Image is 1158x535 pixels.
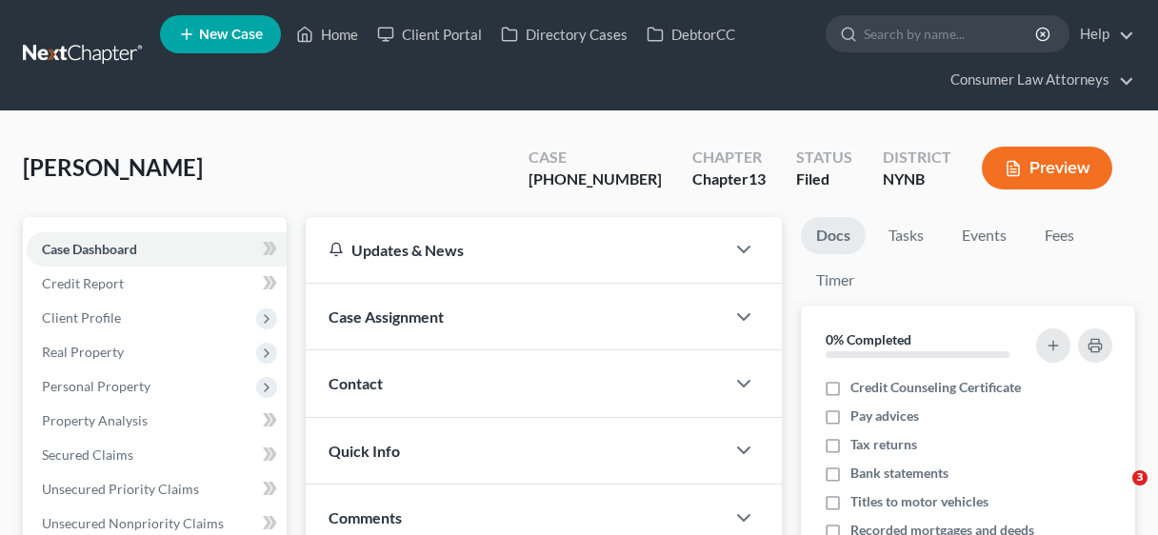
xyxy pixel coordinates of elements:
[850,435,917,454] span: Tax returns
[801,262,869,299] a: Timer
[873,217,939,254] a: Tasks
[42,515,224,531] span: Unsecured Nonpriority Claims
[27,438,287,472] a: Secured Claims
[850,464,948,483] span: Bank statements
[749,169,766,188] span: 13
[491,17,637,51] a: Directory Cases
[692,147,766,168] div: Chapter
[529,147,662,168] div: Case
[826,331,911,347] strong: 0% Completed
[1070,17,1134,51] a: Help
[692,168,766,190] div: Chapter
[42,481,199,497] span: Unsecured Priority Claims
[27,404,287,438] a: Property Analysis
[329,442,400,460] span: Quick Info
[42,309,121,326] span: Client Profile
[941,63,1134,97] a: Consumer Law Attorneys
[883,168,951,190] div: NYNB
[1093,470,1139,516] iframe: Intercom live chat
[27,472,287,506] a: Unsecured Priority Claims
[199,28,263,42] span: New Case
[529,168,662,190] div: [PHONE_NUMBER]
[637,17,745,51] a: DebtorCC
[42,446,133,463] span: Secured Claims
[329,307,444,326] span: Case Assignment
[796,147,852,168] div: Status
[850,378,1021,397] span: Credit Counseling Certificate
[329,374,383,392] span: Contact
[850,406,919,426] span: Pay advices
[23,153,203,181] span: [PERSON_NAME]
[42,344,124,360] span: Real Property
[1132,470,1148,485] span: 3
[42,275,124,291] span: Credit Report
[1029,217,1090,254] a: Fees
[947,217,1022,254] a: Events
[287,17,368,51] a: Home
[27,267,287,301] a: Credit Report
[329,240,702,260] div: Updates & News
[42,378,150,394] span: Personal Property
[42,241,137,257] span: Case Dashboard
[883,147,951,168] div: District
[864,16,1038,51] input: Search by name...
[27,232,287,267] a: Case Dashboard
[329,508,402,526] span: Comments
[850,492,988,511] span: Titles to motor vehicles
[801,217,866,254] a: Docs
[368,17,491,51] a: Client Portal
[42,412,148,428] span: Property Analysis
[796,168,852,190] div: Filed
[982,147,1112,189] button: Preview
